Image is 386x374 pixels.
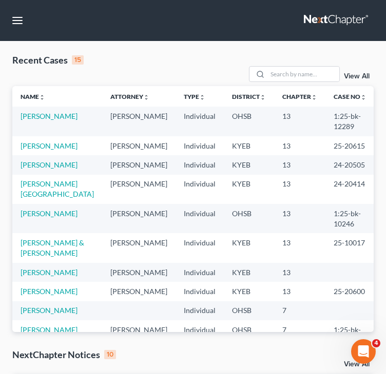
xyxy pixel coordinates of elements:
[21,268,78,277] a: [PERSON_NAME]
[224,263,274,282] td: KYEB
[21,93,45,100] a: Nameunfold_more
[21,209,78,218] a: [PERSON_NAME]
[224,233,274,262] td: KYEB
[102,282,176,301] td: [PERSON_NAME]
[21,179,94,198] a: [PERSON_NAME][GEOGRAPHIC_DATA]
[274,107,325,136] td: 13
[72,55,84,65] div: 15
[176,301,224,320] td: Individual
[325,233,375,262] td: 25-10017
[344,361,370,368] a: View All
[102,175,176,204] td: [PERSON_NAME]
[325,204,375,233] td: 1:25-bk-10246
[325,107,375,136] td: 1:25-bk-12289
[176,320,224,349] td: Individual
[334,93,366,100] a: Case Nounfold_more
[21,112,78,120] a: [PERSON_NAME]
[176,233,224,262] td: Individual
[274,175,325,204] td: 13
[21,306,78,315] a: [PERSON_NAME]
[311,94,317,100] i: unfold_more
[274,233,325,262] td: 13
[224,155,274,174] td: KYEB
[176,263,224,282] td: Individual
[21,325,78,334] a: [PERSON_NAME]
[176,155,224,174] td: Individual
[104,350,116,359] div: 10
[184,93,205,100] a: Typeunfold_more
[102,320,176,349] td: [PERSON_NAME]
[274,263,325,282] td: 13
[102,107,176,136] td: [PERSON_NAME]
[282,93,317,100] a: Chapterunfold_more
[176,136,224,155] td: Individual
[21,141,78,150] a: [PERSON_NAME]
[224,301,274,320] td: OHSB
[325,282,375,301] td: 25-20600
[260,94,266,100] i: unfold_more
[176,282,224,301] td: Individual
[102,136,176,155] td: [PERSON_NAME]
[267,67,339,81] input: Search by name...
[224,175,274,204] td: KYEB
[325,175,375,204] td: 24-20414
[102,155,176,174] td: [PERSON_NAME]
[224,320,274,349] td: OHSB
[360,94,366,100] i: unfold_more
[102,233,176,262] td: [PERSON_NAME]
[176,107,224,136] td: Individual
[12,54,84,66] div: Recent Cases
[102,263,176,282] td: [PERSON_NAME]
[143,94,149,100] i: unfold_more
[224,282,274,301] td: KYEB
[325,155,375,174] td: 24-20505
[102,204,176,233] td: [PERSON_NAME]
[274,282,325,301] td: 13
[351,339,376,364] iframe: Intercom live chat
[274,155,325,174] td: 13
[110,93,149,100] a: Attorneyunfold_more
[199,94,205,100] i: unfold_more
[39,94,45,100] i: unfold_more
[176,175,224,204] td: Individual
[21,160,78,169] a: [PERSON_NAME]
[224,107,274,136] td: OHSB
[274,320,325,349] td: 7
[176,204,224,233] td: Individual
[274,136,325,155] td: 13
[325,320,375,349] td: 1:25-bk-12211
[325,136,375,155] td: 25-20615
[232,93,266,100] a: Districtunfold_more
[274,301,325,320] td: 7
[344,73,370,80] a: View All
[224,204,274,233] td: OHSB
[274,204,325,233] td: 13
[12,348,116,361] div: NextChapter Notices
[372,339,380,347] span: 4
[224,136,274,155] td: KYEB
[21,287,78,296] a: [PERSON_NAME]
[21,238,84,257] a: [PERSON_NAME] & [PERSON_NAME]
